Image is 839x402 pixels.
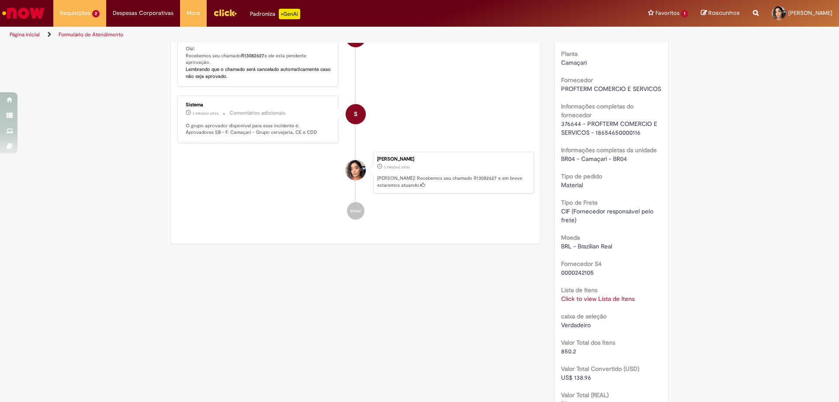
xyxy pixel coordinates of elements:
[561,242,612,250] span: BRL - Brazilian Real
[59,31,123,38] a: Formulário de Atendimento
[7,27,553,43] ul: Trilhas de página
[561,391,609,399] b: Valor Total (REAL)
[60,9,90,17] span: Requisições
[788,9,832,17] span: [PERSON_NAME]
[346,160,366,180] div: Gabriella Meneses da Costa
[377,157,529,162] div: [PERSON_NAME]
[192,111,218,116] time: 21/05/2025 11:29:04
[561,260,602,268] b: Fornecedor S4
[186,102,331,108] div: Sistema
[561,295,634,303] a: Click to view Lista de Itens
[561,321,591,329] span: Verdadeiro
[561,155,627,163] span: BR04 - Camaçari - BR04
[10,31,40,38] a: Página inicial
[187,9,200,17] span: More
[113,9,173,17] span: Despesas Corporativas
[708,9,740,17] span: Rascunhos
[561,76,593,84] b: Fornecedor
[561,286,597,294] b: Lista de Itens
[561,85,661,93] span: PROFTERM COMERCIO E SERVICOS
[561,207,655,224] span: CIF (Fornecedor responsável pelo frete)
[561,199,598,206] b: Tipo de Frete
[1,4,46,22] img: ServiceNow
[561,234,580,241] b: Moeda
[561,181,583,189] span: Material
[213,6,237,19] img: click_logo_yellow_360x200.png
[561,365,639,373] b: Valor Total Convertido (USD)
[384,164,410,170] span: 3 mês(es) atrás
[561,59,587,66] span: Camaçari
[701,9,740,17] a: Rascunhos
[229,109,285,117] small: Comentários adicionais
[681,10,688,17] span: 1
[561,312,607,320] b: caixa de seleção
[561,102,634,119] b: Informações completas do fornecedor
[192,111,218,116] span: 3 mês(es) atrás
[279,9,300,19] p: +GenAi
[561,347,576,355] span: 850.2
[561,374,591,381] span: US$ 138.96
[561,339,615,346] b: Valor Total dos Itens
[354,104,357,125] span: S
[384,164,410,170] time: 21/05/2025 11:28:53
[186,66,332,80] b: Lembrando que o chamado será cancelado automaticamente caso não seja aprovado.
[655,9,680,17] span: Favoritos
[561,120,659,136] span: 376644 - PROFTERM COMERCIO E SERVICOS - 18654650000116
[250,9,300,19] div: Padroniza
[561,50,578,58] b: Planta
[346,104,366,124] div: System
[561,172,602,180] b: Tipo de pedido
[561,146,657,154] b: Informações completas da unidade
[377,175,529,189] p: [PERSON_NAME]! Recebemos seu chamado R13082627 e em breve estaremos atuando.
[241,52,264,59] b: R13082627
[186,45,331,80] p: Olá! Recebemos seu chamado e ele esta pendente aprovação.
[186,122,331,136] p: O grupo aprovador disponível para esse incidente é: Aprovadores SB - F. Camaçari - Grupo cervejar...
[561,269,594,276] span: 0000242105
[92,10,100,17] span: 2
[177,152,534,194] li: Gabriella Meneses da Costa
